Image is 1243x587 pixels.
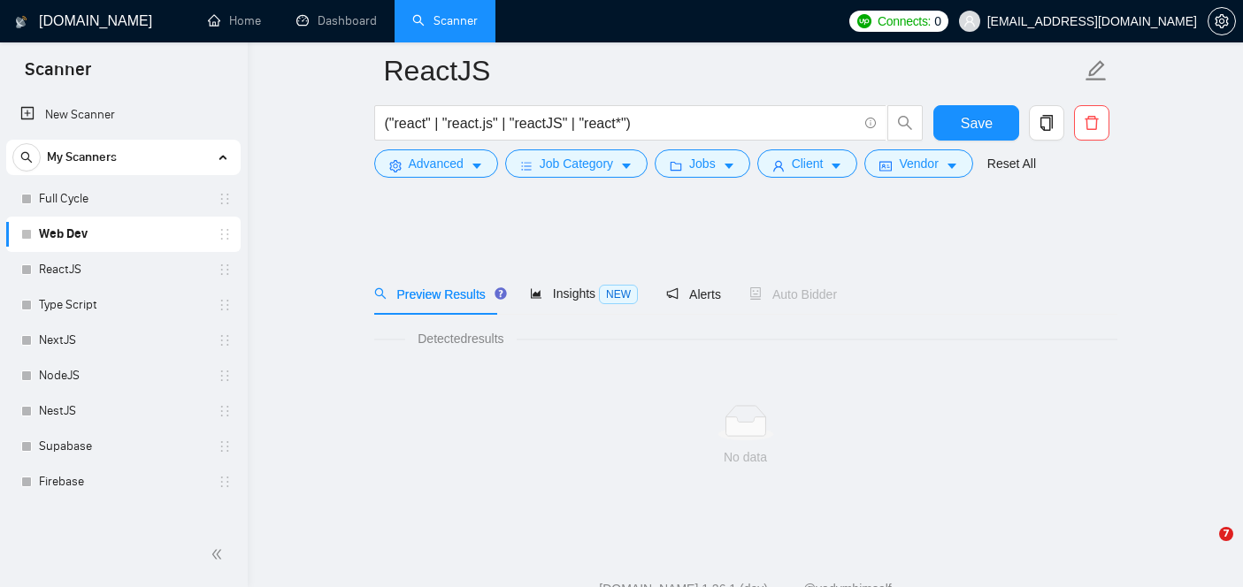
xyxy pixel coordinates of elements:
[374,287,502,301] span: Preview Results
[412,13,478,28] a: searchScanner
[888,115,922,131] span: search
[39,393,207,429] a: NestJS
[961,112,993,134] span: Save
[963,15,976,27] span: user
[218,404,232,418] span: holder
[655,149,750,178] button: folderJobscaret-down
[374,149,498,178] button: settingAdvancedcaret-down
[39,252,207,287] a: ReactJS
[792,154,824,173] span: Client
[15,8,27,36] img: logo
[723,159,735,172] span: caret-down
[39,181,207,217] a: Full Cycle
[879,159,892,172] span: idcard
[520,159,533,172] span: bars
[211,545,228,563] span: double-left
[757,149,858,178] button: userClientcaret-down
[374,287,387,300] span: search
[887,105,923,141] button: search
[1075,115,1109,131] span: delete
[1029,105,1064,141] button: copy
[1030,115,1063,131] span: copy
[218,298,232,312] span: holder
[666,287,721,301] span: Alerts
[471,159,483,172] span: caret-down
[12,143,41,172] button: search
[20,97,226,133] a: New Scanner
[1074,105,1109,141] button: delete
[218,439,232,454] span: holder
[13,151,40,164] span: search
[689,154,716,173] span: Jobs
[39,323,207,358] a: NextJS
[1208,7,1236,35] button: setting
[385,112,857,134] input: Search Freelance Jobs...
[218,263,232,277] span: holder
[39,358,207,393] a: NodeJS
[946,159,958,172] span: caret-down
[39,429,207,464] a: Supabase
[39,217,207,252] a: Web Dev
[670,159,682,172] span: folder
[857,14,871,28] img: upwork-logo.png
[39,464,207,499] a: Firebase
[11,57,105,94] span: Scanner
[218,333,232,347] span: holder
[1085,59,1108,82] span: edit
[749,287,762,300] span: robot
[218,227,232,241] span: holder
[384,49,1081,93] input: Scanner name...
[218,475,232,489] span: holder
[208,13,261,28] a: homeHome
[505,149,648,178] button: barsJob Categorycaret-down
[830,159,842,172] span: caret-down
[599,285,638,304] span: NEW
[1219,527,1233,541] span: 7
[6,140,241,499] li: My Scanners
[218,369,232,383] span: holder
[389,159,402,172] span: setting
[388,447,1103,467] div: No data
[47,140,117,175] span: My Scanners
[987,154,1036,173] a: Reset All
[899,154,938,173] span: Vendor
[1208,14,1236,28] a: setting
[620,159,633,172] span: caret-down
[6,97,241,133] li: New Scanner
[530,286,638,301] span: Insights
[772,159,785,172] span: user
[39,287,207,323] a: Type Script
[934,11,941,31] span: 0
[749,287,837,301] span: Auto Bidder
[530,287,542,300] span: area-chart
[1208,14,1235,28] span: setting
[933,105,1019,141] button: Save
[540,154,613,173] span: Job Category
[493,286,509,301] div: Tooltip anchor
[666,287,679,300] span: notification
[218,192,232,206] span: holder
[864,149,972,178] button: idcardVendorcaret-down
[878,11,931,31] span: Connects:
[865,118,877,129] span: info-circle
[409,154,464,173] span: Advanced
[296,13,377,28] a: dashboardDashboard
[1183,527,1225,569] iframe: Intercom live chat
[405,329,516,348] span: Detected results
